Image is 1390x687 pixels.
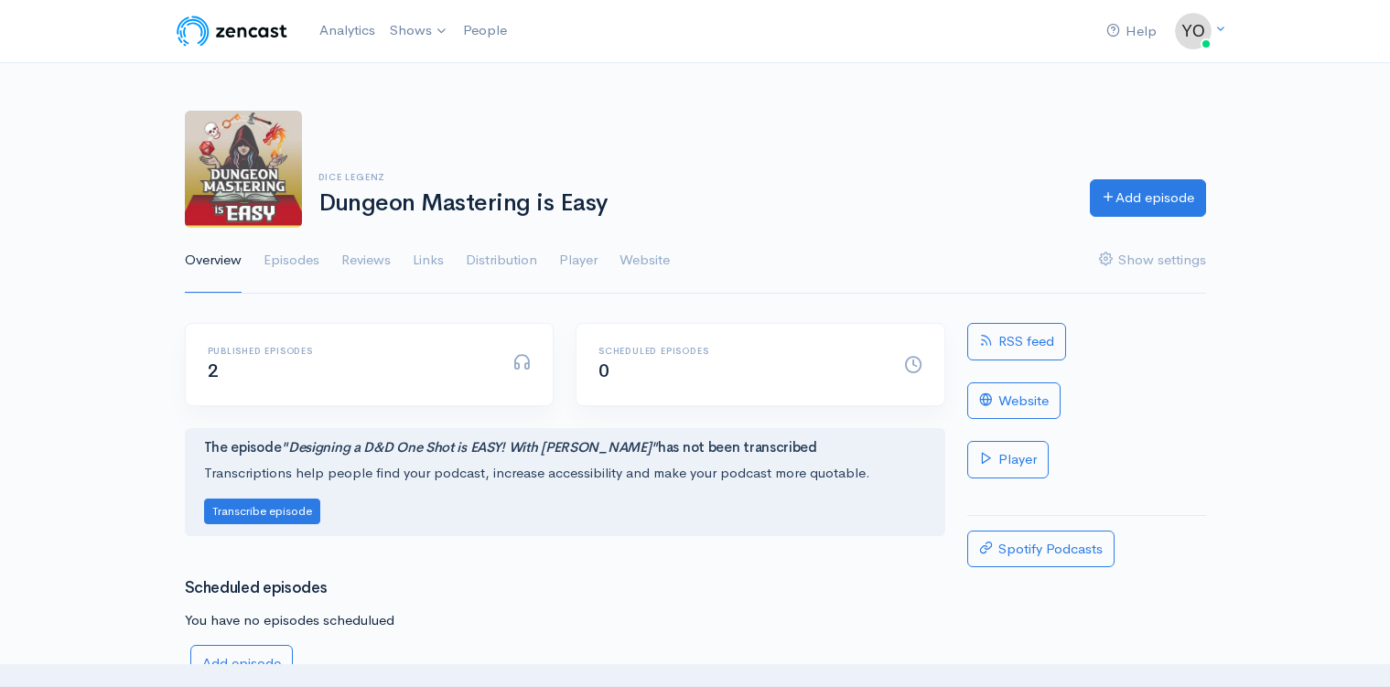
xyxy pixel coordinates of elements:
img: ... [1175,13,1212,49]
a: Overview [185,228,242,294]
a: Shows [383,11,456,51]
a: Add episode [1090,179,1206,217]
button: Transcribe episode [204,499,320,525]
a: People [456,11,514,50]
a: Distribution [466,228,537,294]
h6: Published episodes [208,346,491,356]
p: You have no episodes schedulued [185,610,945,631]
a: Player [967,441,1049,478]
a: Add episode [190,645,293,682]
h1: Dungeon Mastering is Easy [318,190,1068,217]
p: Transcriptions help people find your podcast, increase accessibility and make your podcast more q... [204,463,926,484]
h6: Dice Legenz [318,172,1068,182]
span: 2 [208,360,219,382]
a: Website [967,382,1061,420]
a: Links [413,228,444,294]
a: Show settings [1099,228,1206,294]
a: Analytics [312,11,383,50]
a: Player [559,228,598,294]
span: 0 [598,360,609,382]
a: Spotify Podcasts [967,531,1115,568]
img: ZenCast Logo [174,13,290,49]
i: "Designing a D&D One Shot is EASY! With [PERSON_NAME]" [281,438,658,456]
h6: Scheduled episodes [598,346,882,356]
a: Episodes [264,228,319,294]
a: Transcribe episode [204,501,320,519]
h3: Scheduled episodes [185,580,945,597]
a: Website [620,228,670,294]
a: RSS feed [967,323,1066,360]
h4: The episode has not been transcribed [204,440,926,456]
a: Reviews [341,228,391,294]
a: Help [1099,12,1164,51]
